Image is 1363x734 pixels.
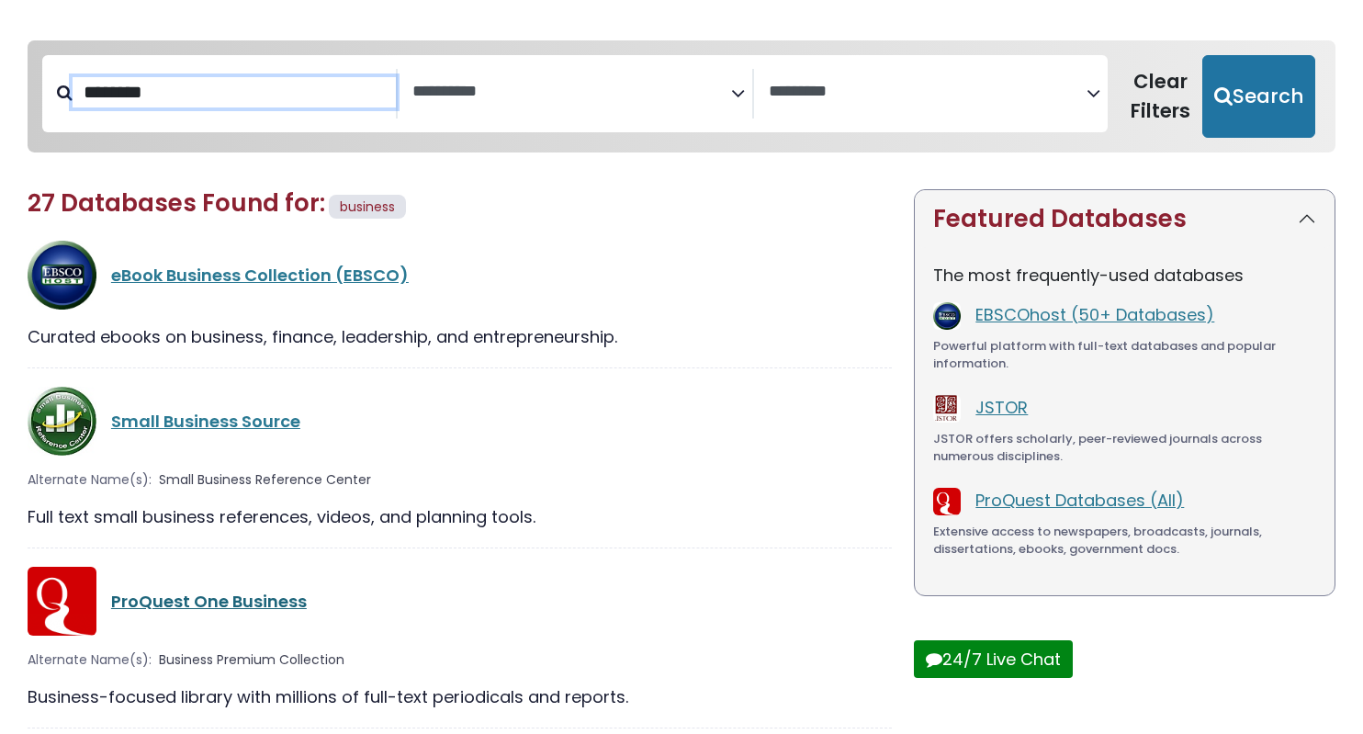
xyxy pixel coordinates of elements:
textarea: Search [412,83,730,102]
input: Search database by title or keyword [73,77,396,107]
div: Powerful platform with full-text databases and popular information. [933,337,1316,373]
span: business [340,198,395,216]
a: JSTOR [975,396,1028,419]
div: Business-focused library with millions of full-text periodicals and reports. [28,684,892,709]
div: Full text small business references, videos, and planning tools. [28,504,892,529]
a: Small Business Source [111,410,300,433]
a: eBook Business Collection (EBSCO) [111,264,409,287]
a: ProQuest Databases (All) [975,489,1184,512]
a: EBSCOhost (50+ Databases) [975,303,1214,326]
button: Submit for Search Results [1202,55,1315,138]
a: ProQuest One Business [111,590,307,613]
button: Clear Filters [1119,55,1202,138]
textarea: Search [769,83,1087,102]
span: Alternate Name(s): [28,650,152,670]
p: The most frequently-used databases [933,263,1316,288]
div: JSTOR offers scholarly, peer-reviewed journals across numerous disciplines. [933,430,1316,466]
span: 27 Databases Found for: [28,186,325,220]
span: Business Premium Collection [159,650,344,670]
span: Alternate Name(s): [28,470,152,490]
span: Small Business Reference Center [159,470,371,490]
button: 24/7 Live Chat [914,640,1073,678]
button: Featured Databases [915,190,1335,248]
div: Curated ebooks on business, finance, leadership, and entrepreneurship. [28,324,892,349]
nav: Search filters [28,40,1335,152]
div: Extensive access to newspapers, broadcasts, journals, dissertations, ebooks, government docs. [933,523,1316,559]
